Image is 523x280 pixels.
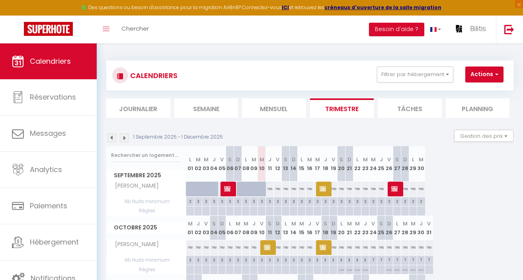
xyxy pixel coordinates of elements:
[274,216,282,240] th: 12
[298,240,306,255] div: 750
[307,156,312,163] abbr: M
[409,240,417,255] div: 750
[298,146,306,182] th: 15
[393,265,401,279] p: No ch in/out
[186,146,194,182] th: 01
[401,240,409,255] div: 750
[306,197,313,205] div: 2
[345,146,353,182] th: 21
[282,240,290,255] div: 750
[316,220,319,227] abbr: V
[447,16,496,43] a: ... Bilitis
[202,197,210,205] div: 2
[377,256,385,263] div: 7
[385,146,393,182] th: 26
[204,220,208,227] abbr: V
[30,164,62,174] span: Analytics
[282,197,289,205] div: 2
[194,240,202,255] div: 750
[290,182,298,196] div: 750
[266,182,274,196] div: 750
[387,220,391,227] abbr: D
[107,206,186,215] span: Règles
[409,265,417,279] p: No ch in/out
[229,220,231,227] abbr: L
[244,220,248,227] abbr: M
[310,98,374,118] li: Trimestre
[420,220,423,227] abbr: J
[353,240,361,255] div: 750
[320,240,330,255] span: Fleur Douet
[299,220,304,227] abbr: M
[226,197,234,205] div: 2
[174,98,238,118] li: Semaine
[465,67,503,82] button: Actions
[353,146,361,182] th: 22
[282,216,290,240] th: 13
[266,216,274,240] th: 11
[377,216,385,240] th: 25
[298,256,305,263] div: 2
[306,182,314,196] div: 750
[274,182,282,196] div: 750
[314,256,321,263] div: 3
[393,240,401,255] div: 750
[401,216,409,240] th: 28
[347,220,352,227] abbr: M
[361,197,369,205] div: 2
[446,98,510,118] li: Planning
[250,256,258,263] div: 2
[298,216,306,240] th: 15
[234,240,242,255] div: 750
[470,23,486,33] span: Bilitis
[276,220,280,227] abbr: D
[234,197,242,205] div: 2
[30,237,79,247] span: Hébergement
[369,240,377,255] div: 750
[274,256,281,263] div: 2
[226,216,234,240] th: 06
[361,240,369,255] div: 750
[371,220,375,227] abbr: V
[202,240,210,255] div: 750
[282,4,289,11] a: ICI
[260,220,263,227] abbr: V
[332,220,336,227] abbr: D
[403,156,407,163] abbr: D
[188,220,193,227] abbr: M
[252,220,256,227] abbr: J
[210,240,218,255] div: 750
[290,146,298,182] th: 14
[361,182,369,196] div: 750
[258,256,265,263] div: 2
[189,156,191,163] abbr: L
[412,156,414,163] abbr: L
[306,240,314,255] div: 750
[268,220,271,227] abbr: S
[377,240,385,255] div: 750
[218,240,226,255] div: 750
[202,256,210,263] div: 2
[186,197,194,205] div: 2
[284,156,287,163] abbr: S
[361,256,369,263] div: 3
[322,197,329,205] div: 2
[401,265,409,279] p: No ch in/out
[314,216,322,240] th: 17
[417,240,425,255] div: 750
[417,256,425,263] div: 7
[290,197,297,205] div: 2
[324,220,327,227] abbr: S
[274,146,282,182] th: 12
[186,216,194,240] th: 01
[369,146,377,182] th: 24
[290,216,298,240] th: 14
[107,265,186,274] span: Règles
[236,156,240,163] abbr: D
[258,216,266,240] th: 10
[330,146,338,182] th: 19
[385,216,393,240] th: 26
[107,197,186,206] span: Nb Nuits minimum
[364,220,367,227] abbr: J
[322,256,329,263] div: 3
